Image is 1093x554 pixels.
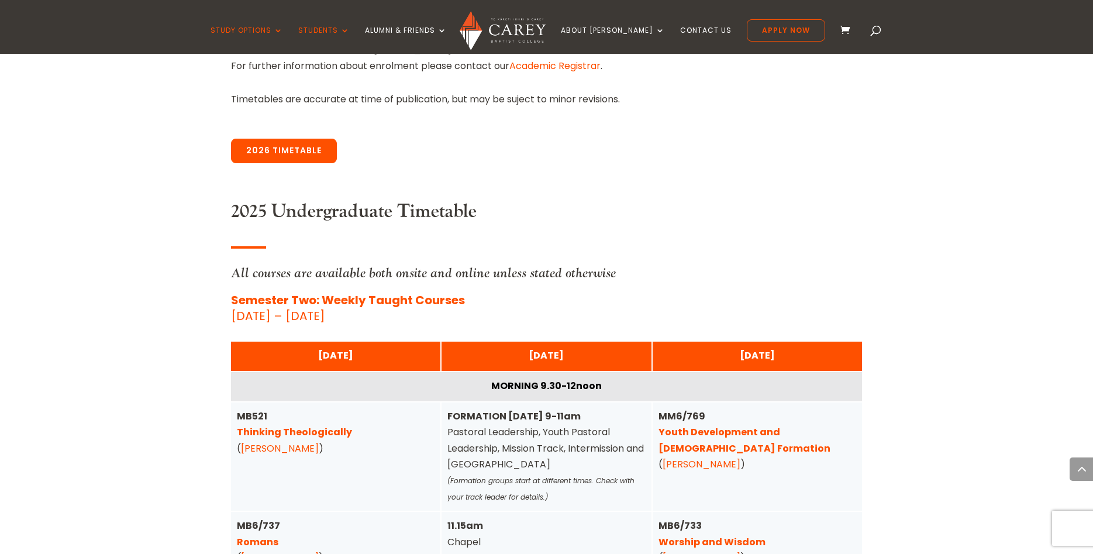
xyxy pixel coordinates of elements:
img: Carey Baptist College [460,11,546,50]
div: [DATE] [447,347,646,363]
strong: FORMATION [DATE] 9-11am [447,410,581,423]
a: Alumni & Friends [365,26,447,54]
div: ( ) [658,408,857,472]
strong: MORNING 9.30-12noon [491,379,602,393]
div: [DATE] [237,347,435,363]
a: Students [298,26,350,54]
p: [DATE] – [DATE] [231,293,863,324]
em: All courses are available both onsite and online unless stated otherwise [231,264,616,281]
em: (Formation groups start at different times. Check with your track leader for details.) [447,476,635,502]
a: Romans [237,535,278,549]
a: Apply Now [747,19,825,42]
strong: MB6/733 [658,519,766,548]
p: You can view all of the courses [PERSON_NAME] offers on our . For further information about enrol... [231,42,863,73]
strong: Semester Two: Weekly Taught Courses [231,292,465,308]
h3: 2025 Undergraduate Timetable [231,201,863,229]
a: Thinking Theologically [237,425,352,439]
a: 2026 Timetable [231,139,337,163]
a: Worship and Wisdom [658,535,766,549]
a: Youth Development and [DEMOGRAPHIC_DATA] Formation [658,425,830,455]
strong: MM6/769 [658,410,830,455]
a: Study Options [211,26,283,54]
strong: MB521 [237,410,352,439]
strong: MB6/737 [237,519,280,548]
strong: 11.15am [447,519,483,532]
p: Timetables are accurate at time of publication, but may be suject to minor revisions. [231,91,863,107]
a: Academic Registrar [509,59,601,73]
a: Contact Us [680,26,732,54]
div: Pastoral Leadership, Youth Pastoral Leadership, Mission Track, Intermission and [GEOGRAPHIC_DATA] [447,408,646,505]
div: [DATE] [658,347,857,363]
a: [PERSON_NAME] [663,457,740,471]
a: [PERSON_NAME] [241,442,319,455]
a: About [PERSON_NAME] [561,26,665,54]
div: ( ) [237,408,435,456]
